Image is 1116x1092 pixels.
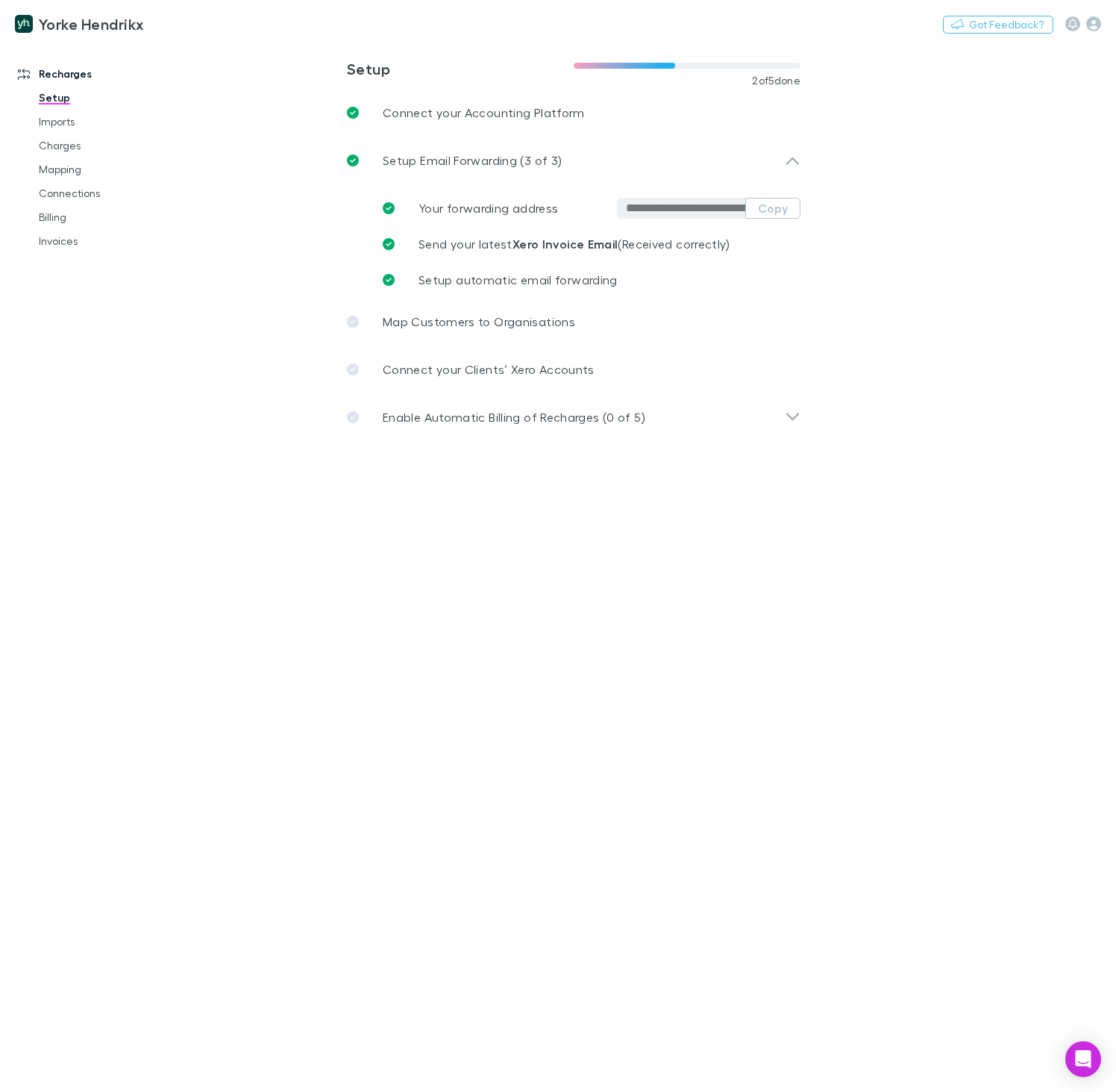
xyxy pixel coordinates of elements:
[383,104,585,122] p: Connect your Accounting Platform
[371,262,800,298] a: Setup automatic email forwarding
[383,313,575,331] p: Map Customers to Organisations
[418,201,558,215] span: Your forwarding address
[371,226,800,262] a: Send your latestXero Invoice Email(Received correctly)
[335,393,812,441] div: Enable Automatic Billing of Recharges (0 of 5)
[335,89,812,137] a: Connect your Accounting Platform
[335,298,812,346] a: Map Customers to Organisations
[335,346,812,393] a: Connect your Clients’ Xero Accounts
[752,75,800,87] span: 2 of 5 done
[943,16,1053,34] button: Got Feedback?
[383,361,595,378] p: Connect your Clients’ Xero Accounts
[15,15,33,33] img: Yorke Hendrikx's Logo
[383,408,645,426] p: Enable Automatic Billing of Recharges (0 of 5)
[24,205,184,229] a: Billing
[1065,1041,1101,1077] div: Open Intercom Messenger
[418,272,618,287] span: Setup automatic email forwarding
[745,198,800,219] button: Copy
[335,137,812,184] div: Setup Email Forwarding (3 of 3)
[24,181,184,205] a: Connections
[383,152,562,169] p: Setup Email Forwarding (3 of 3)
[24,110,184,134] a: Imports
[24,229,184,253] a: Invoices
[347,60,574,78] h3: Setup
[418,237,730,251] span: Send your latest (Received correctly)
[512,237,618,252] strong: Xero Invoice Email
[6,6,152,42] a: Yorke Hendrikx
[24,86,184,110] a: Setup
[24,134,184,157] a: Charges
[39,15,143,33] h3: Yorke Hendrikx
[24,157,184,181] a: Mapping
[3,62,184,86] a: Recharges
